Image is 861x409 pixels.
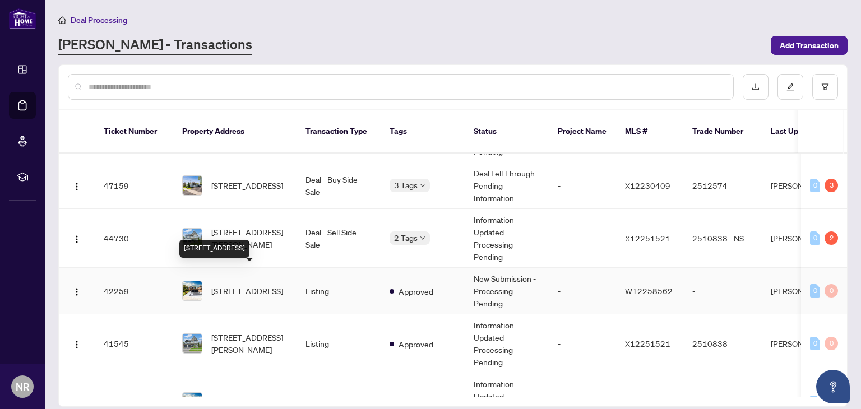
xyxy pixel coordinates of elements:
[68,334,86,352] button: Logo
[683,162,762,209] td: 2512574
[825,179,838,192] div: 3
[825,284,838,298] div: 0
[465,209,549,268] td: Information Updated - Processing Pending
[683,110,762,154] th: Trade Number
[683,209,762,268] td: 2510838 - NS
[625,338,670,348] span: X12251521
[825,231,838,245] div: 2
[297,314,381,373] td: Listing
[465,110,549,154] th: Status
[816,370,850,403] button: Open asap
[381,110,465,154] th: Tags
[71,15,127,25] span: Deal Processing
[465,314,549,373] td: Information Updated - Processing Pending
[625,180,670,190] span: X12230409
[465,162,549,209] td: Deal Fell Through - Pending Information
[95,209,173,268] td: 44730
[762,110,846,154] th: Last Updated By
[780,36,839,54] span: Add Transaction
[771,36,848,55] button: Add Transaction
[95,314,173,373] td: 41545
[616,110,683,154] th: MLS #
[95,162,173,209] td: 47159
[72,235,81,244] img: Logo
[683,314,762,373] td: 2510838
[179,240,249,258] div: [STREET_ADDRESS]
[211,285,283,297] span: [STREET_ADDRESS]
[297,162,381,209] td: Deal - Buy Side Sale
[183,281,202,300] img: thumbnail-img
[762,209,846,268] td: [PERSON_NAME]
[810,284,820,298] div: 0
[465,268,549,314] td: New Submission - Processing Pending
[211,396,283,408] span: [STREET_ADDRESS]
[72,182,81,191] img: Logo
[173,110,297,154] th: Property Address
[399,285,433,298] span: Approved
[810,337,820,350] div: 0
[549,268,616,314] td: -
[16,379,30,394] span: NR
[183,229,202,248] img: thumbnail-img
[762,268,846,314] td: [PERSON_NAME]
[297,209,381,268] td: Deal - Sell Side Sale
[810,231,820,245] div: 0
[297,268,381,314] td: Listing
[625,286,673,296] span: W12258562
[683,268,762,314] td: -
[72,340,81,349] img: Logo
[786,83,794,91] span: edit
[399,338,433,350] span: Approved
[95,110,173,154] th: Ticket Number
[183,176,202,195] img: thumbnail-img
[549,209,616,268] td: -
[821,83,829,91] span: filter
[625,233,670,243] span: X12251521
[420,183,425,188] span: down
[549,162,616,209] td: -
[394,231,418,244] span: 2 Tags
[68,229,86,247] button: Logo
[95,268,173,314] td: 42259
[9,8,36,29] img: logo
[752,83,760,91] span: download
[297,110,381,154] th: Transaction Type
[211,179,283,192] span: [STREET_ADDRESS]
[762,314,846,373] td: [PERSON_NAME]
[58,16,66,24] span: home
[68,176,86,194] button: Logo
[394,179,418,192] span: 3 Tags
[812,74,838,100] button: filter
[211,331,288,356] span: [STREET_ADDRESS][PERSON_NAME]
[743,74,769,100] button: download
[549,110,616,154] th: Project Name
[399,397,433,409] span: Cancelled
[420,235,425,241] span: down
[211,226,288,250] span: [STREET_ADDRESS][PERSON_NAME]
[72,287,81,296] img: Logo
[810,396,820,409] div: 0
[762,162,846,209] td: [PERSON_NAME]
[825,337,838,350] div: 0
[183,334,202,353] img: thumbnail-img
[549,314,616,373] td: -
[777,74,803,100] button: edit
[810,179,820,192] div: 0
[58,35,252,55] a: [PERSON_NAME] - Transactions
[68,282,86,300] button: Logo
